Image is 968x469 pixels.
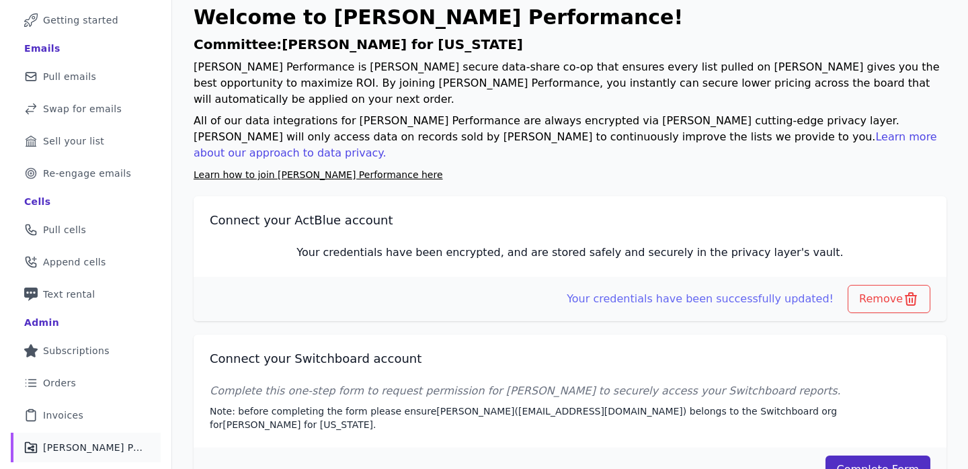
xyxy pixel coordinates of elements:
[24,195,50,208] div: Cells
[43,70,96,83] span: Pull emails
[11,336,161,366] a: Subscriptions
[11,159,161,188] a: Re-engage emails
[11,5,161,35] a: Getting started
[43,288,95,301] span: Text rental
[43,376,76,390] span: Orders
[11,400,161,430] a: Invoices
[194,35,946,54] h1: Committee: [PERSON_NAME] for [US_STATE]
[43,134,104,148] span: Sell your list
[43,223,86,237] span: Pull cells
[11,247,161,277] a: Append cells
[24,42,61,55] div: Emails
[11,62,161,91] a: Pull emails
[848,285,930,313] button: Remove
[11,280,161,309] a: Text rental
[24,316,59,329] div: Admin
[43,167,131,180] span: Re-engage emails
[194,169,443,180] a: Learn how to join [PERSON_NAME] Performance here
[194,113,946,161] p: All of our data integrations for [PERSON_NAME] Performance are always encrypted via [PERSON_NAME]...
[210,383,930,399] p: Complete this one-step form to request permission for [PERSON_NAME] to securely access your Switc...
[11,126,161,156] a: Sell your list
[43,344,110,357] span: Subscriptions
[210,245,930,261] p: Your credentials have been encrypted, and are stored safely and securely in the privacy layer's v...
[43,13,118,27] span: Getting started
[43,102,122,116] span: Swap for emails
[11,433,161,462] a: [PERSON_NAME] Performance
[43,409,83,422] span: Invoices
[11,215,161,245] a: Pull cells
[210,212,930,228] h2: Connect your ActBlue account
[210,351,930,367] h2: Connect your Switchboard account
[43,255,106,269] span: Append cells
[194,5,946,30] h1: Welcome to [PERSON_NAME] Performance!
[194,59,946,108] p: [PERSON_NAME] Performance is [PERSON_NAME] secure data-share co-op that ensures every list pulled...
[210,404,930,431] p: Note: before completing the form please ensure [PERSON_NAME] ( [EMAIL_ADDRESS][DOMAIN_NAME] ) bel...
[11,94,161,124] a: Swap for emails
[43,441,145,454] span: [PERSON_NAME] Performance
[567,292,834,305] span: Your credentials have been successfully updated!
[11,368,161,398] a: Orders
